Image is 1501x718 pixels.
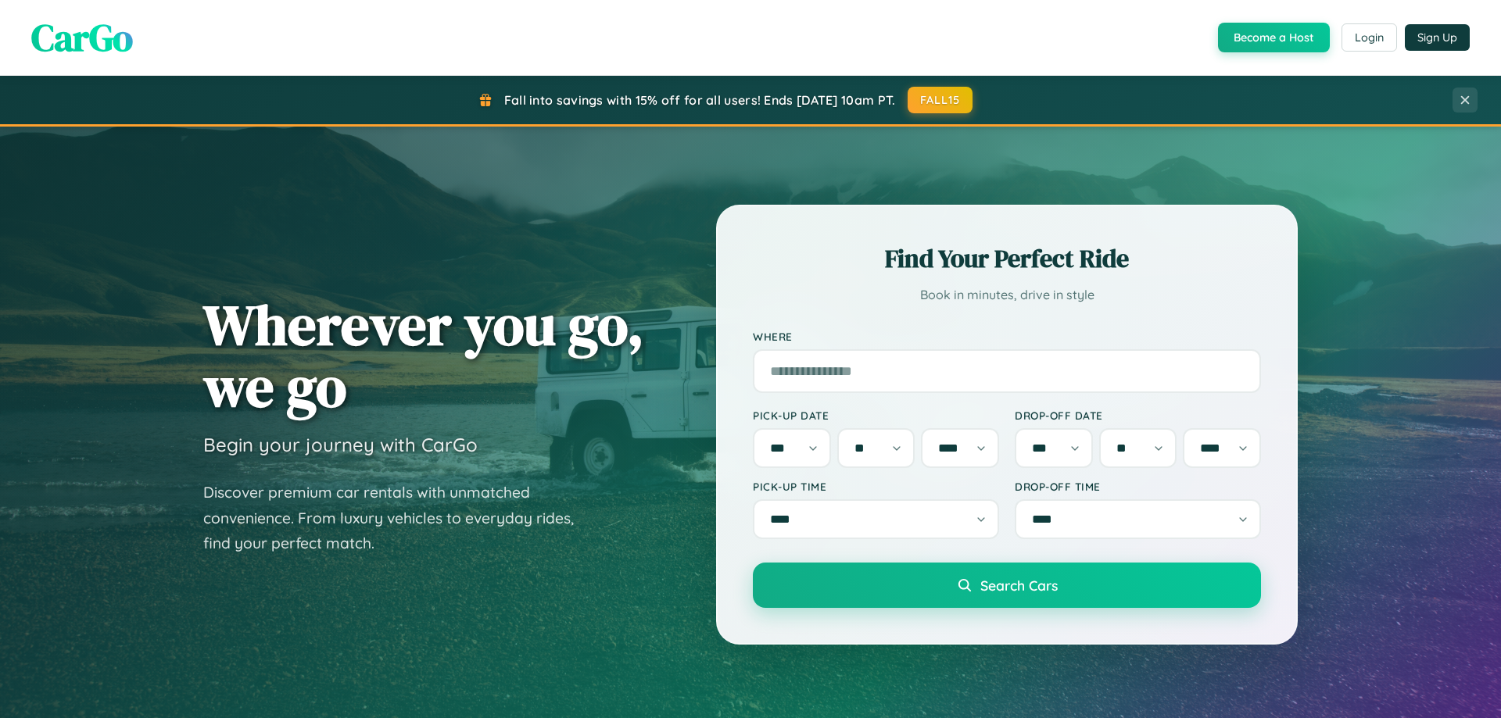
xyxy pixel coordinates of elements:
label: Drop-off Time [1015,480,1261,493]
button: Become a Host [1218,23,1330,52]
label: Pick-up Time [753,480,999,493]
p: Discover premium car rentals with unmatched convenience. From luxury vehicles to everyday rides, ... [203,480,594,556]
button: Sign Up [1405,24,1470,51]
button: FALL15 [908,87,973,113]
h2: Find Your Perfect Ride [753,241,1261,276]
label: Where [753,330,1261,343]
span: CarGo [31,12,133,63]
span: Search Cars [980,577,1058,594]
label: Pick-up Date [753,409,999,422]
p: Book in minutes, drive in style [753,284,1261,306]
button: Search Cars [753,563,1261,608]
button: Login [1342,23,1397,52]
span: Fall into savings with 15% off for all users! Ends [DATE] 10am PT. [504,92,896,108]
h1: Wherever you go, we go [203,294,644,417]
label: Drop-off Date [1015,409,1261,422]
h3: Begin your journey with CarGo [203,433,478,456]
